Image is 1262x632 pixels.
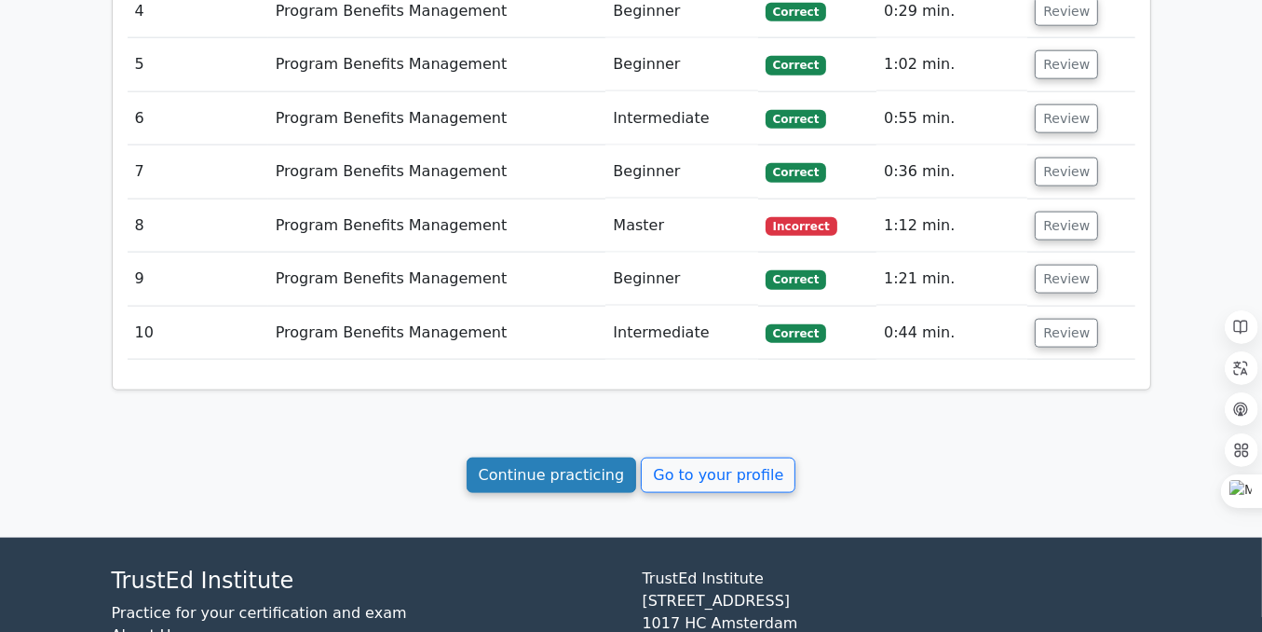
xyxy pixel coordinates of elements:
button: Review [1035,158,1098,186]
span: Correct [766,56,826,75]
a: Practice for your certification and exam [112,604,407,622]
td: Program Benefits Management [268,253,606,306]
button: Review [1035,319,1098,348]
button: Review [1035,212,1098,240]
td: Beginner [605,253,757,306]
td: Program Benefits Management [268,307,606,360]
span: Correct [766,163,826,182]
h4: TrustEd Institute [112,568,620,595]
button: Review [1035,265,1098,294]
td: 1:21 min. [876,253,1027,306]
td: 6 [128,92,268,145]
td: Intermediate [605,307,757,360]
td: Beginner [605,38,757,91]
td: 8 [128,199,268,253]
td: 10 [128,307,268,360]
span: Correct [766,270,826,289]
span: Correct [766,110,826,129]
td: 5 [128,38,268,91]
td: Intermediate [605,92,757,145]
td: 0:36 min. [876,145,1027,199]
a: Continue practicing [467,458,637,493]
a: Go to your profile [641,458,795,493]
td: 0:55 min. [876,92,1027,145]
td: Program Benefits Management [268,145,606,199]
td: Program Benefits Management [268,199,606,253]
button: Review [1035,104,1098,133]
td: Beginner [605,145,757,199]
span: Correct [766,3,826,21]
td: Program Benefits Management [268,92,606,145]
span: Correct [766,324,826,343]
td: 7 [128,145,268,199]
td: 9 [128,253,268,306]
td: 1:02 min. [876,38,1027,91]
td: Master [605,199,757,253]
td: Program Benefits Management [268,38,606,91]
button: Review [1035,50,1098,79]
span: Incorrect [766,217,837,236]
td: 0:44 min. [876,307,1027,360]
td: 1:12 min. [876,199,1027,253]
